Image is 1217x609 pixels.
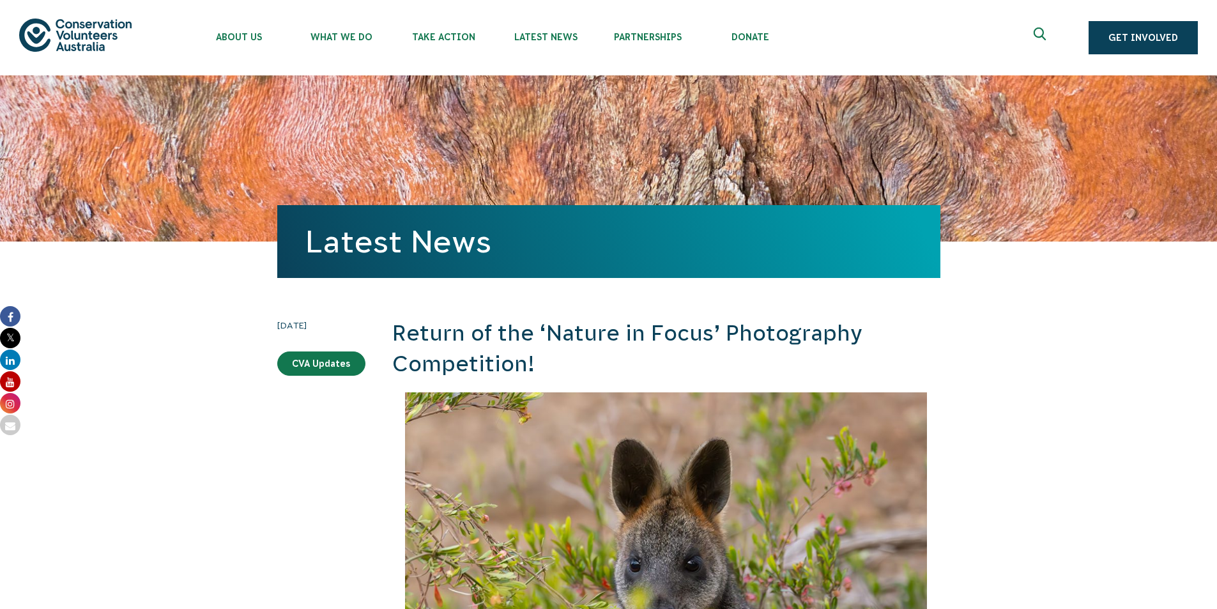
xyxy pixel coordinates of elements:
[597,32,699,42] span: Partnerships
[1034,27,1050,48] span: Expand search box
[19,19,132,51] img: logo.svg
[1089,21,1198,54] a: Get Involved
[392,32,494,42] span: Take Action
[277,318,365,332] time: [DATE]
[392,318,940,379] h2: Return of the ‘Nature in Focus’ Photography Competition!
[1026,22,1057,53] button: Expand search box Close search box
[188,32,290,42] span: About Us
[290,32,392,42] span: What We Do
[277,351,365,376] a: CVA Updates
[305,224,491,259] a: Latest News
[494,32,597,42] span: Latest News
[699,32,801,42] span: Donate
